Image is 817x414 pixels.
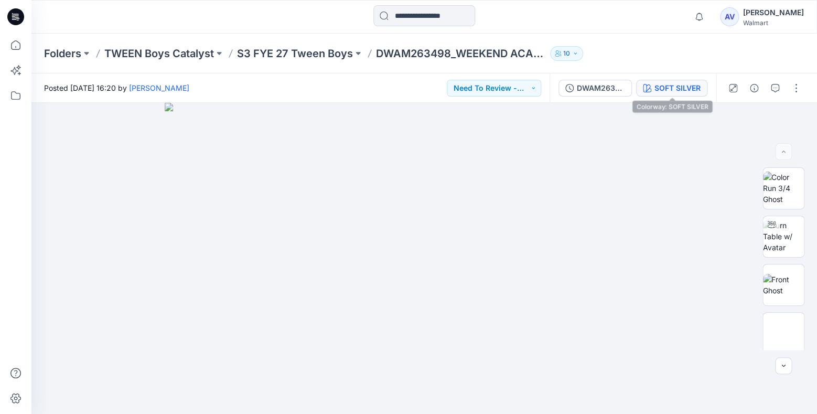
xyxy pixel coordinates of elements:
[743,6,804,19] div: [PERSON_NAME]
[763,274,804,296] img: Front Ghost
[550,46,583,61] button: 10
[563,48,570,59] p: 10
[376,46,546,61] p: DWAM263498_WEEKEND ACADEMY LS SOCCER JERSEY
[129,83,189,92] a: [PERSON_NAME]
[636,80,707,97] button: SOFT SILVER
[763,172,804,205] img: Color Run 3/4 Ghost
[746,80,762,97] button: Details
[763,220,804,253] img: Turn Table w/ Avatar
[165,103,683,414] img: eyJhbGciOiJIUzI1NiIsImtpZCI6IjAiLCJzbHQiOiJzZXMiLCJ0eXAiOiJKV1QifQ.eyJkYXRhIjp7InR5cGUiOiJzdG9yYW...
[720,7,739,26] div: AV
[654,82,701,94] div: SOFT SILVER
[237,46,353,61] a: S3 FYE 27 Tween Boys
[577,82,625,94] div: DWAM263498_WEEKEND ACADEMY LS SOCCER JERSEY
[44,46,81,61] a: Folders
[558,80,632,97] button: DWAM263498_WEEKEND ACADEMY LS SOCCER JERSEY
[743,19,804,27] div: Walmart
[44,82,189,93] span: Posted [DATE] 16:20 by
[104,46,214,61] a: TWEEN Boys Catalyst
